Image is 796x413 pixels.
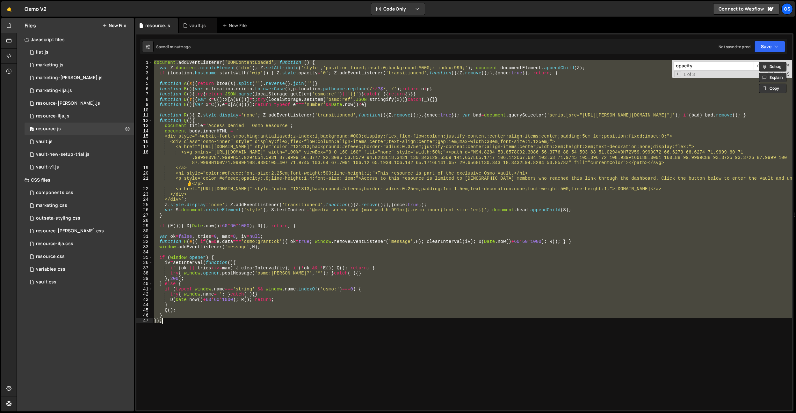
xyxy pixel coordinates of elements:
[25,123,134,135] div: 16596/46183.js
[719,44,750,49] div: Not saved to prod
[36,113,69,119] div: resource-ilja.js
[25,276,134,289] div: 16596/45153.css
[25,237,134,250] div: 16596/46198.css
[222,22,249,29] div: New File
[25,84,134,97] div: 16596/45423.js
[136,239,153,244] div: 32
[36,139,53,145] div: vault.js
[136,266,153,271] div: 37
[36,267,65,272] div: variables.css
[25,186,134,199] div: 16596/45511.css
[36,88,72,94] div: marketing-ilja.js
[136,308,153,313] div: 45
[136,165,153,171] div: 19
[25,212,134,225] div: 16596/45156.css
[25,5,47,13] div: Osmo V2
[136,144,153,150] div: 17
[36,126,61,132] div: resource.js
[25,22,36,29] h2: Files
[36,62,63,68] div: marketing.js
[136,271,153,276] div: 38
[36,215,80,221] div: outseta-styling.css
[36,152,90,157] div: vault-new-setup-trial.js
[25,199,134,212] div: 16596/45446.css
[136,223,153,229] div: 29
[25,110,134,123] div: 16596/46195.js
[156,44,191,49] div: Saved
[136,113,153,118] div: 11
[36,164,59,170] div: vault-v1.js
[674,61,754,71] input: Search for
[136,150,153,166] div: 18
[1,1,17,17] a: 🤙
[136,255,153,260] div: 35
[136,244,153,250] div: 33
[25,263,134,276] div: 16596/45154.css
[136,213,153,218] div: 27
[136,218,153,223] div: 28
[25,161,134,174] div: 16596/45132.js
[136,76,153,81] div: 4
[136,234,153,239] div: 31
[136,197,153,202] div: 24
[25,225,134,237] div: 16596/46196.css
[36,49,48,55] div: list.js
[36,254,65,259] div: resource.css
[136,123,153,129] div: 13
[189,22,206,29] div: vault.js
[136,134,153,139] div: 15
[136,260,153,266] div: 36
[136,287,153,292] div: 41
[136,176,153,186] div: 21
[30,127,34,132] span: 0
[25,250,134,263] div: resource.css
[25,97,134,110] div: 16596/46194.js
[136,60,153,65] div: 1
[136,171,153,176] div: 20
[136,139,153,145] div: 16
[136,129,153,134] div: 14
[136,202,153,208] div: 25
[17,174,134,186] div: CSS files
[145,22,170,29] div: resource.js
[136,186,153,192] div: 22
[25,71,134,84] div: 16596/45424.js
[25,46,134,59] div: 16596/45151.js
[36,101,100,106] div: resource-[PERSON_NAME].js
[713,3,779,15] a: Connect to Webflow
[136,92,153,97] div: 7
[136,302,153,308] div: 44
[136,102,153,108] div: 9
[136,81,153,86] div: 5
[136,71,153,76] div: 3
[136,108,153,113] div: 10
[754,61,763,71] span: ​
[136,250,153,255] div: 34
[136,118,153,124] div: 12
[136,207,153,213] div: 26
[681,72,698,77] span: 1 of 3
[786,71,790,78] span: Search In Selection
[136,281,153,287] div: 40
[136,65,153,71] div: 2
[759,62,786,71] button: Debug
[781,3,793,15] a: Os
[674,71,681,77] span: Toggle Replace mode
[136,229,153,234] div: 30
[136,297,153,303] div: 43
[168,44,191,49] div: 1 minute ago
[136,318,153,324] div: 47
[25,148,134,161] div: 16596/45152.js
[36,279,56,285] div: vault.css
[25,135,134,148] div: 16596/45133.js
[759,84,786,93] button: Copy
[371,3,425,15] button: Code Only
[136,276,153,282] div: 39
[136,313,153,318] div: 46
[36,228,104,234] div: resource-[PERSON_NAME].css
[36,190,73,196] div: components.css
[136,292,153,297] div: 42
[759,73,786,82] button: Explain
[136,86,153,92] div: 6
